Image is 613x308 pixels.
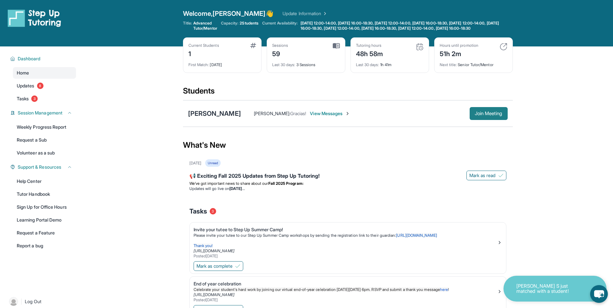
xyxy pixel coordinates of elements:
button: Support & Resources [15,164,72,170]
div: Tutoring hours [356,43,383,48]
a: Home [13,67,76,79]
span: Gracias! [290,111,306,116]
div: 1h 41m [356,58,424,67]
a: [URL][DOMAIN_NAME] [396,233,437,238]
div: [DATE] [189,161,201,166]
span: 8 [37,83,43,89]
span: Current Availability: [262,21,298,31]
a: Invite your tutee to Step Up Summer Camp!Please invite your tutee to our Step Up Summer Camp work... [190,223,506,260]
span: First Match : [188,62,209,67]
p: ! [194,287,497,292]
button: Session Management [15,110,72,116]
div: 51h 2m [440,48,478,58]
span: Join Meeting [475,112,503,115]
span: | [21,298,22,305]
img: Chevron Right [321,10,328,17]
strong: Fall 2025 Program: [268,181,303,186]
span: [DATE] 12:00-14:00, [DATE] 16:00-18:30, [DATE] 12:00-14:00, [DATE] 16:00-18:30, [DATE] 12:00-14:0... [301,21,512,31]
div: 📢 Exciting Fall 2025 Updates from Step Up Tutoring! [189,172,506,181]
a: Update Information [283,10,328,17]
a: Request a Sub [13,134,76,146]
a: Report a bug [13,240,76,252]
span: Thank you! [194,243,213,248]
button: Dashboard [15,55,72,62]
img: Mark as read [498,173,503,178]
div: Current Students [188,43,219,48]
a: Request a Feature [13,227,76,239]
span: Capacity: [221,21,239,26]
img: card [416,43,424,51]
div: Invite your tutee to Step Up Summer Camp! [194,226,497,233]
div: 3 Sessions [272,58,340,67]
div: 1 [188,48,219,58]
span: We’ve got important news to share about our [189,181,268,186]
div: Senior Tutor/Mentor [440,58,507,67]
strong: [DATE] [229,186,244,191]
a: End of year celebrationCelebrate your student's hard work by joining our virtual end-of-year cele... [190,277,506,304]
span: Tasks [189,207,207,216]
div: Hours until promotion [440,43,478,48]
a: Help Center [13,175,76,187]
span: Support & Resources [18,164,61,170]
button: Mark as complete [194,261,243,271]
span: Advanced Tutor/Mentor [193,21,217,31]
div: End of year celebration [194,281,497,287]
span: 3 [31,95,38,102]
div: 59 [272,48,288,58]
button: Mark as read [466,171,506,180]
a: Sign Up for Office Hours [13,201,76,213]
span: Welcome, [PERSON_NAME] 👋 [183,9,274,18]
span: Next title : [440,62,457,67]
a: Updates8 [13,80,76,92]
img: card [333,43,340,49]
div: [PERSON_NAME] [188,109,241,118]
div: Posted [DATE] [194,253,497,259]
p: [PERSON_NAME] S just matched with a student! [516,283,581,294]
div: [DATE] [188,58,256,67]
span: [PERSON_NAME] : [254,111,290,116]
span: 3 [210,208,216,214]
a: [DATE] 12:00-14:00, [DATE] 16:00-18:30, [DATE] 12:00-14:00, [DATE] 16:00-18:30, [DATE] 12:00-14:0... [299,21,513,31]
div: Unread [205,159,221,167]
a: Weekly Progress Report [13,121,76,133]
img: logo [8,9,61,27]
div: What's New [183,131,513,159]
span: Title: [183,21,192,31]
img: user-img [9,297,18,306]
button: Join Meeting [470,107,508,120]
span: Tasks [17,95,29,102]
a: Learning Portal Demo [13,214,76,226]
div: 48h 58m [356,48,383,58]
span: Last 30 days : [356,62,379,67]
a: [URL][DOMAIN_NAME] [194,292,235,297]
p: Please invite your tutee to our Step Up Summer Camp workshops by sending the registration link to... [194,233,497,238]
span: View Messages [310,110,350,117]
span: Mark as complete [196,263,233,269]
a: Volunteer as a sub [13,147,76,159]
span: Home [17,70,29,76]
li: Updates will go live on [189,186,506,191]
span: Updates [17,83,34,89]
span: Session Management [18,110,62,116]
span: Mark as read [469,172,496,179]
a: [URL][DOMAIN_NAME] [194,248,235,253]
img: Mark as complete [235,263,240,269]
a: here [440,287,448,292]
img: Chevron-Right [345,111,350,116]
span: Dashboard [18,55,41,62]
div: Posted [DATE] [194,297,497,303]
span: 2 Students [240,21,258,26]
button: chat-button [590,285,608,303]
span: Last 30 days : [272,62,295,67]
a: Tasks3 [13,93,76,104]
span: Log Out [25,298,42,305]
img: card [500,43,507,51]
img: card [250,43,256,48]
div: Students [183,86,513,100]
span: Celebrate your student's hard work by joining our virtual end-of-year celebration [DATE][DATE] 6p... [194,287,440,292]
a: Tutor Handbook [13,188,76,200]
div: Sessions [272,43,288,48]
